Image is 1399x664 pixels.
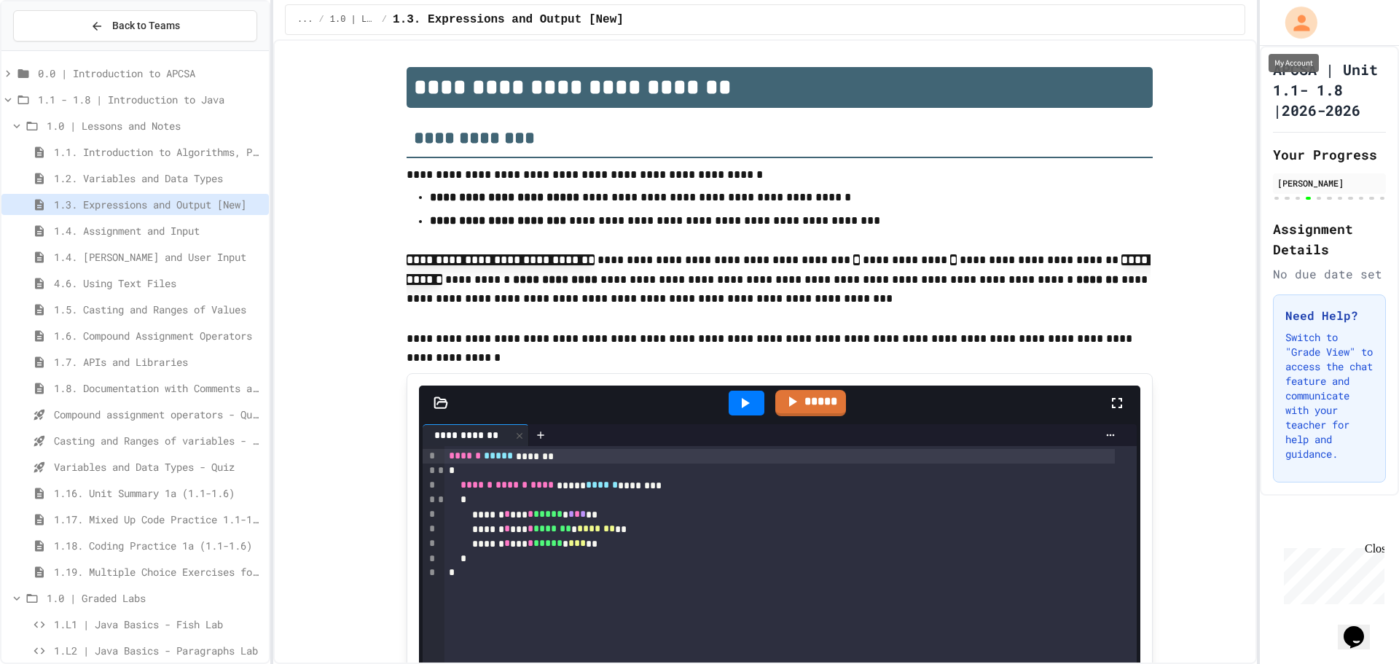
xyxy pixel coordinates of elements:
[47,118,263,133] span: 1.0 | Lessons and Notes
[1273,144,1386,165] h2: Your Progress
[54,512,263,527] span: 1.17. Mixed Up Code Practice 1.1-1.6
[54,354,263,370] span: 1.7. APIs and Libraries
[54,197,263,212] span: 1.3. Expressions and Output [New]
[1273,265,1386,283] div: No due date set
[1285,307,1373,324] h3: Need Help?
[1273,59,1386,120] h1: APCSA | Unit 1.1- 1.8 |2026-2026
[38,66,263,81] span: 0.0 | Introduction to APCSA
[1278,542,1384,604] iframe: chat widget
[393,11,624,28] span: 1.3. Expressions and Output [New]
[297,14,313,26] span: ...
[1277,176,1382,190] div: [PERSON_NAME]
[1269,54,1319,72] div: My Account
[1285,330,1373,461] p: Switch to "Grade View" to access the chat feature and communicate with your teacher for help and ...
[54,617,263,632] span: 1.L1 | Java Basics - Fish Lab
[54,564,263,579] span: 1.19. Multiple Choice Exercises for Unit 1a (1.1-1.6)
[319,14,324,26] span: /
[382,14,387,26] span: /
[54,485,263,501] span: 1.16. Unit Summary 1a (1.1-1.6)
[54,249,263,265] span: 1.4. [PERSON_NAME] and User Input
[38,92,263,107] span: 1.1 - 1.8 | Introduction to Java
[1273,219,1386,259] h2: Assignment Details
[13,10,257,42] button: Back to Teams
[54,407,263,422] span: Compound assignment operators - Quiz
[54,380,263,396] span: 1.8. Documentation with Comments and Preconditions
[54,538,263,553] span: 1.18. Coding Practice 1a (1.1-1.6)
[54,302,263,317] span: 1.5. Casting and Ranges of Values
[330,14,376,26] span: 1.0 | Lessons and Notes
[54,643,263,658] span: 1.L2 | Java Basics - Paragraphs Lab
[54,433,263,448] span: Casting and Ranges of variables - Quiz
[6,6,101,93] div: Chat with us now!Close
[54,144,263,160] span: 1.1. Introduction to Algorithms, Programming, and Compilers
[1338,606,1384,649] iframe: chat widget
[1266,2,1322,43] div: My Account
[54,328,263,343] span: 1.6. Compound Assignment Operators
[47,590,263,606] span: 1.0 | Graded Labs
[54,171,263,186] span: 1.2. Variables and Data Types
[54,459,263,474] span: Variables and Data Types - Quiz
[54,276,263,291] span: 4.6. Using Text Files
[112,18,180,34] span: Back to Teams
[54,223,263,238] span: 1.4. Assignment and Input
